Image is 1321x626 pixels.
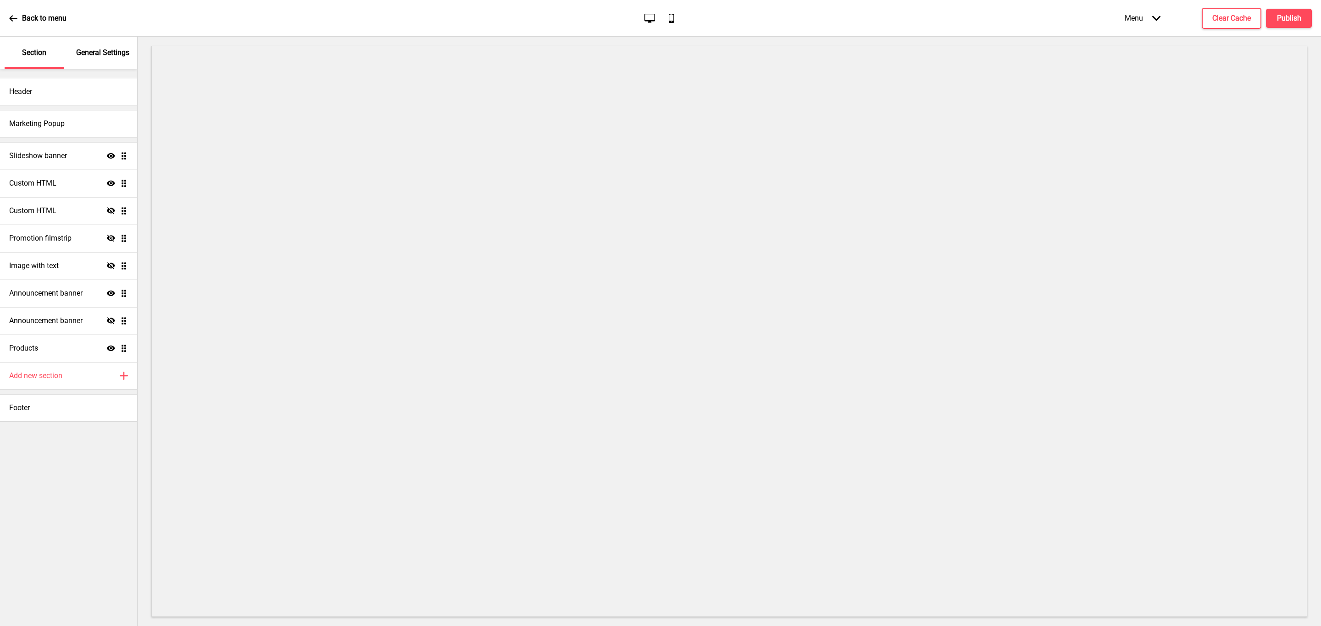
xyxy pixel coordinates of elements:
[22,13,67,23] p: Back to menu
[1202,8,1261,29] button: Clear Cache
[9,343,38,353] h4: Products
[9,151,67,161] h4: Slideshow banner
[9,403,30,413] h4: Footer
[76,48,129,58] p: General Settings
[9,371,62,381] h4: Add new section
[9,87,32,97] h4: Header
[9,119,65,129] h4: Marketing Popup
[9,206,56,216] h4: Custom HTML
[1212,13,1251,23] h4: Clear Cache
[1266,9,1312,28] button: Publish
[22,48,46,58] p: Section
[1277,13,1301,23] h4: Publish
[9,178,56,188] h4: Custom HTML
[9,6,67,31] a: Back to menu
[9,233,72,243] h4: Promotion filmstrip
[9,261,59,271] h4: Image with text
[9,316,83,326] h4: Announcement banner
[1116,5,1170,32] div: Menu
[9,288,83,298] h4: Announcement banner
